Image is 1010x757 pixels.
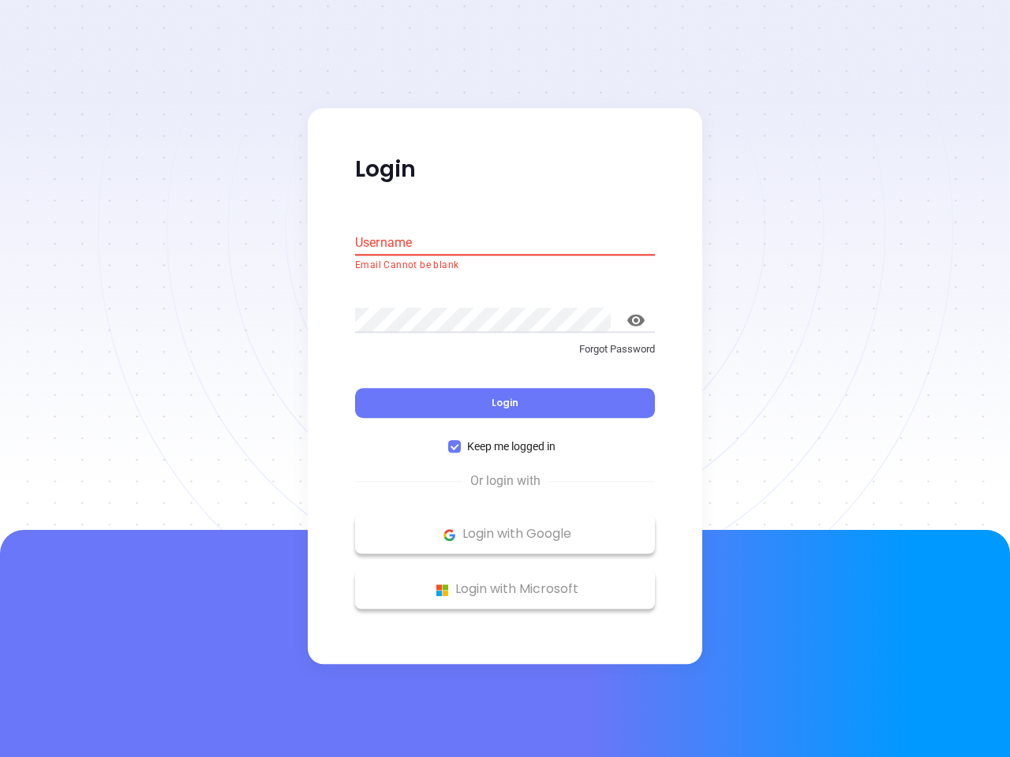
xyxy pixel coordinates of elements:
a: Forgot Password [355,341,655,370]
img: Google Logo [440,525,459,545]
p: Login with Microsoft [363,578,647,602]
p: Login with Google [363,523,647,546]
button: Microsoft Logo Login with Microsoft [355,570,655,610]
span: Login [492,397,518,410]
button: toggle password visibility [617,301,655,339]
p: Login [355,155,655,184]
img: Microsoft Logo [432,580,452,600]
p: Email Cannot be blank [355,258,655,274]
button: Google Logo Login with Google [355,515,655,554]
p: Forgot Password [355,341,655,357]
span: Keep me logged in [461,438,562,456]
button: Login [355,389,655,419]
span: Or login with [462,472,548,491]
